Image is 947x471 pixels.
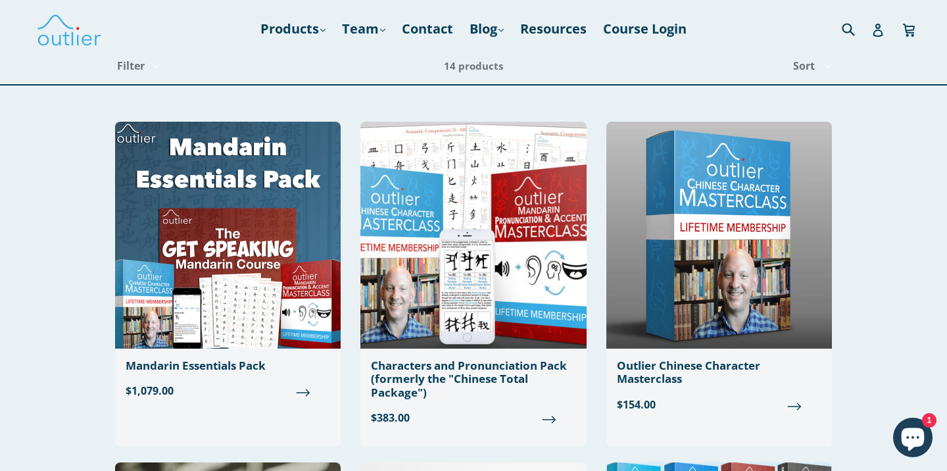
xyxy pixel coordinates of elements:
span: 14 products [444,59,503,72]
span: $1,079.00 [126,383,330,399]
span: $383.00 [371,410,575,426]
span: $154.00 [617,397,821,412]
div: Characters and Pronunciation Pack (formerly the "Chinese Total Package") [371,359,575,399]
a: Team [335,17,392,41]
div: Mandarin Essentials Pack [126,359,330,372]
img: Outlier Chinese Character Masterclass Outlier Linguistics [606,122,832,349]
a: Course Login [596,17,693,41]
input: Search [838,15,875,42]
a: Products [254,17,332,41]
a: Contact [395,17,460,41]
a: Resources [514,17,593,41]
a: Outlier Chinese Character Masterclass $154.00 [606,122,832,423]
inbox-online-store-chat: Shopify online store chat [889,418,936,460]
div: Outlier Chinese Character Masterclass [617,359,821,386]
img: Chinese Total Package Outlier Linguistics [360,122,586,349]
img: Mandarin Essentials Pack [115,122,341,349]
a: Blog [463,17,510,41]
img: Outlier Linguistics [36,10,102,48]
a: Characters and Pronunciation Pack (formerly the "Chinese Total Package") $383.00 [360,122,586,436]
a: Mandarin Essentials Pack $1,079.00 [115,122,341,409]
